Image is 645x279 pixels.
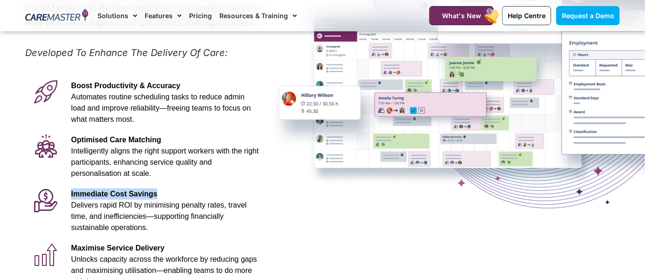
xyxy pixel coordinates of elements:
img: CareMaster Logo [25,9,88,23]
span: Optimised Care Matching [71,136,161,144]
span: Automates routine scheduling tasks to reduce admin load and improve reliability—freeing teams to ... [71,93,251,123]
a: Help Centre [502,6,551,25]
span: Intelligently aligns the right support workers with the right participants, enhancing service qua... [71,147,259,177]
span: Request a Demo [562,12,614,20]
a: Request a Demo [556,6,620,25]
em: Developed To Enhance The Delivery Of Care: [25,47,228,58]
span: Delivers rapid ROI by minimising penalty rates, travel time, and inefficiencies—supporting financ... [71,201,246,231]
span: Help Centre [508,12,546,20]
span: What's New [442,12,481,20]
span: Immediate Cost Savings [71,190,157,198]
span: Maximise Service Delivery [71,244,164,252]
span: Boost Productivity & Accuracy [71,82,180,90]
a: What's New [429,6,494,25]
